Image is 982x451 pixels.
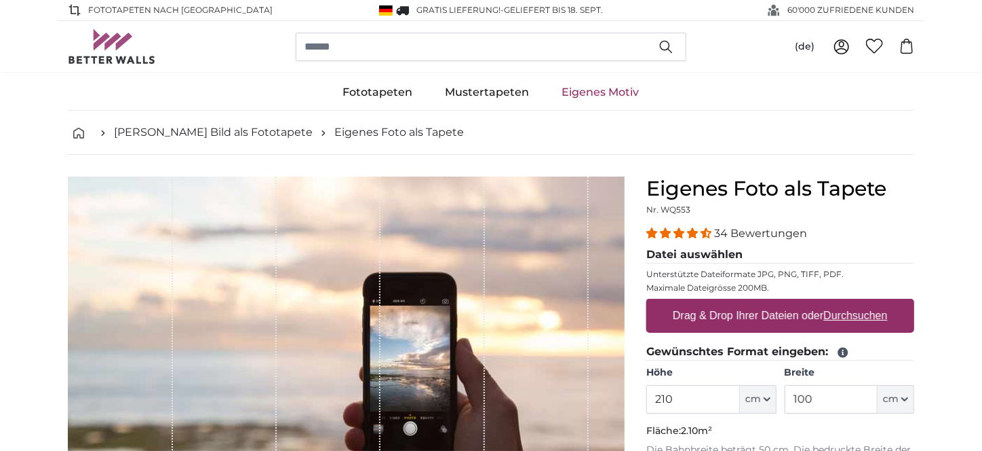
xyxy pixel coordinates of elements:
span: 34 Bewertungen [714,227,807,240]
img: Deutschland [379,5,393,16]
a: Eigenes Motiv [546,75,656,110]
label: Höhe [646,366,776,380]
a: Eigenes Foto als Tapete [334,124,464,141]
a: Fototapeten [327,75,429,110]
h1: Eigenes Foto als Tapete [646,177,914,201]
span: cm [745,393,761,406]
legend: Gewünschtes Format eingeben: [646,344,914,361]
label: Drag & Drop Ihrer Dateien oder [667,302,893,329]
span: 4.32 stars [646,227,714,240]
img: Betterwalls [68,29,156,64]
p: Unterstützte Dateiformate JPG, PNG, TIFF, PDF. [646,269,914,280]
span: 2.10m² [681,425,712,437]
u: Durchsuchen [824,310,888,321]
a: [PERSON_NAME] Bild als Fototapete [114,124,313,141]
span: Geliefert bis 18. Sept. [504,5,603,15]
button: cm [878,385,914,414]
span: - [500,5,603,15]
nav: breadcrumbs [68,111,914,155]
button: cm [740,385,777,414]
p: Maximale Dateigrösse 200MB. [646,283,914,293]
p: Fläche: [646,425,914,438]
legend: Datei auswählen [646,247,914,264]
span: Fototapeten nach [GEOGRAPHIC_DATA] [88,4,273,16]
span: Nr. WQ553 [646,204,690,215]
label: Breite [785,366,914,380]
a: Mustertapeten [429,75,546,110]
span: GRATIS Lieferung! [416,5,500,15]
span: cm [883,393,899,406]
button: (de) [784,35,825,59]
span: 60'000 ZUFRIEDENE KUNDEN [787,4,914,16]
